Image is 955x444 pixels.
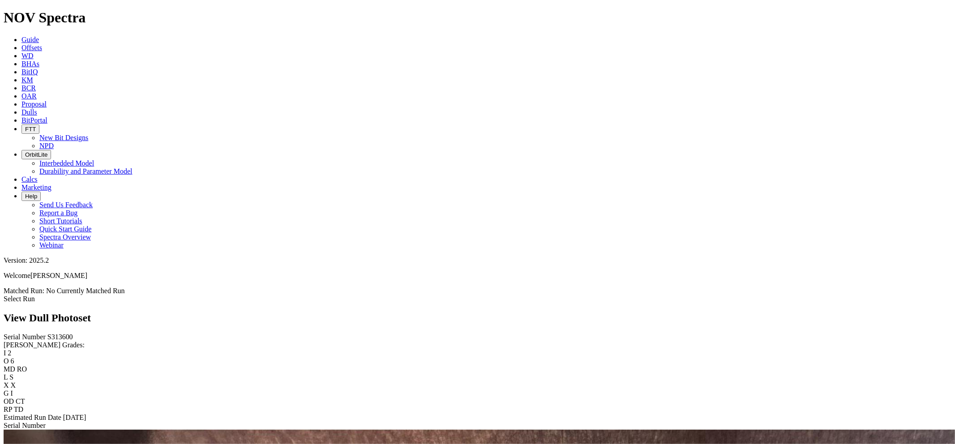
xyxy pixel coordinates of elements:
button: Help [21,192,41,201]
span: Matched Run: [4,287,44,295]
span: OrbitLite [25,151,47,158]
label: L [4,373,8,381]
a: Webinar [39,241,64,249]
span: No Currently Matched Run [46,287,125,295]
a: Report a Bug [39,209,77,217]
a: NPD [39,142,54,149]
h2: View Dull Photoset [4,312,951,324]
a: Proposal [21,100,47,108]
label: Estimated Run Date [4,414,61,421]
p: Welcome [4,272,951,280]
a: Interbedded Model [39,159,94,167]
a: BCR [21,84,36,92]
button: FTT [21,124,39,134]
a: Dulls [21,108,37,116]
span: RO [17,365,27,373]
span: S313600 [47,333,73,341]
span: I [11,389,13,397]
span: [DATE] [63,414,86,421]
label: MD [4,365,15,373]
a: BHAs [21,60,39,68]
span: CT [16,397,25,405]
span: 2 [8,349,11,357]
a: BitPortal [21,116,47,124]
a: Offsets [21,44,42,51]
span: X [11,381,16,389]
a: Quick Start Guide [39,225,91,233]
button: OrbitLite [21,150,51,159]
div: [PERSON_NAME] Grades: [4,341,951,349]
label: O [4,357,9,365]
span: TD [14,406,23,413]
a: Send Us Feedback [39,201,93,209]
a: Spectra Overview [39,233,91,241]
span: 6 [11,357,14,365]
a: Durability and Parameter Model [39,167,133,175]
label: OD [4,397,14,405]
a: Short Tutorials [39,217,82,225]
span: Serial Number [4,422,46,429]
label: X [4,381,9,389]
a: New Bit Designs [39,134,88,141]
a: OAR [21,92,37,100]
a: BitIQ [21,68,38,76]
span: Help [25,193,37,200]
label: G [4,389,9,397]
label: RP [4,406,12,413]
a: Select Run [4,295,35,303]
span: [PERSON_NAME] [30,272,87,279]
label: Serial Number [4,333,46,341]
a: KM [21,76,33,84]
span: S [9,373,13,381]
label: I [4,349,6,357]
h1: NOV Spectra [4,9,951,26]
div: Version: 2025.2 [4,256,951,265]
a: Guide [21,36,39,43]
a: WD [21,52,34,60]
a: Calcs [21,175,38,183]
span: FTT [25,126,36,132]
a: Marketing [21,184,51,191]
